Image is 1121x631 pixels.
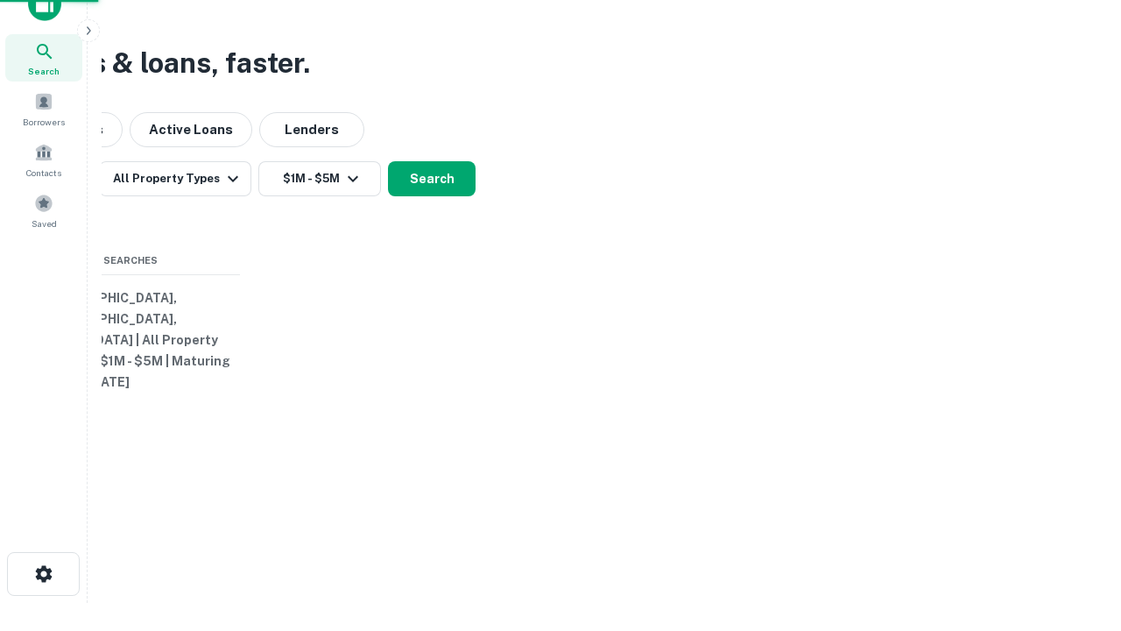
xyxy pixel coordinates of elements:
[5,136,82,183] a: Contacts
[5,34,82,82] a: Search
[1033,435,1121,519] iframe: Chat Widget
[32,216,57,230] span: Saved
[23,115,65,129] span: Borrowers
[99,161,251,196] button: All Property Types
[258,161,381,196] button: $1M - $5M
[5,187,82,234] a: Saved
[26,166,61,180] span: Contacts
[28,64,60,78] span: Search
[259,112,364,147] button: Lenders
[388,161,476,196] button: Search
[5,85,82,132] a: Borrowers
[130,112,252,147] button: Active Loans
